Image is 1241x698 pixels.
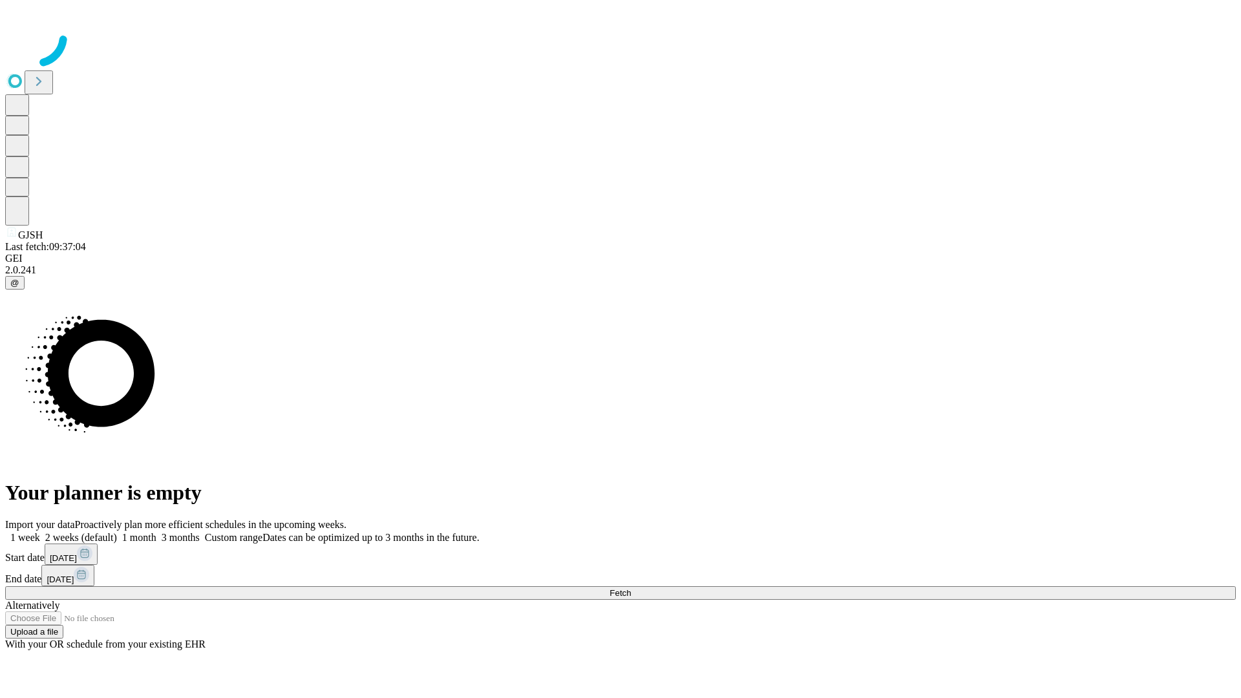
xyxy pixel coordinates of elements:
[5,639,206,650] span: With your OR schedule from your existing EHR
[5,586,1236,600] button: Fetch
[205,532,262,543] span: Custom range
[50,553,77,563] span: [DATE]
[10,278,19,288] span: @
[5,253,1236,264] div: GEI
[122,532,156,543] span: 1 month
[5,519,75,530] span: Import your data
[18,229,43,240] span: GJSH
[5,544,1236,565] div: Start date
[5,600,59,611] span: Alternatively
[162,532,200,543] span: 3 months
[5,264,1236,276] div: 2.0.241
[5,625,63,639] button: Upload a file
[47,575,74,584] span: [DATE]
[5,481,1236,505] h1: Your planner is empty
[45,532,117,543] span: 2 weeks (default)
[45,544,98,565] button: [DATE]
[5,241,86,252] span: Last fetch: 09:37:04
[75,519,346,530] span: Proactively plan more efficient schedules in the upcoming weeks.
[41,565,94,586] button: [DATE]
[262,532,479,543] span: Dates can be optimized up to 3 months in the future.
[5,276,25,290] button: @
[10,532,40,543] span: 1 week
[5,565,1236,586] div: End date
[610,588,631,598] span: Fetch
